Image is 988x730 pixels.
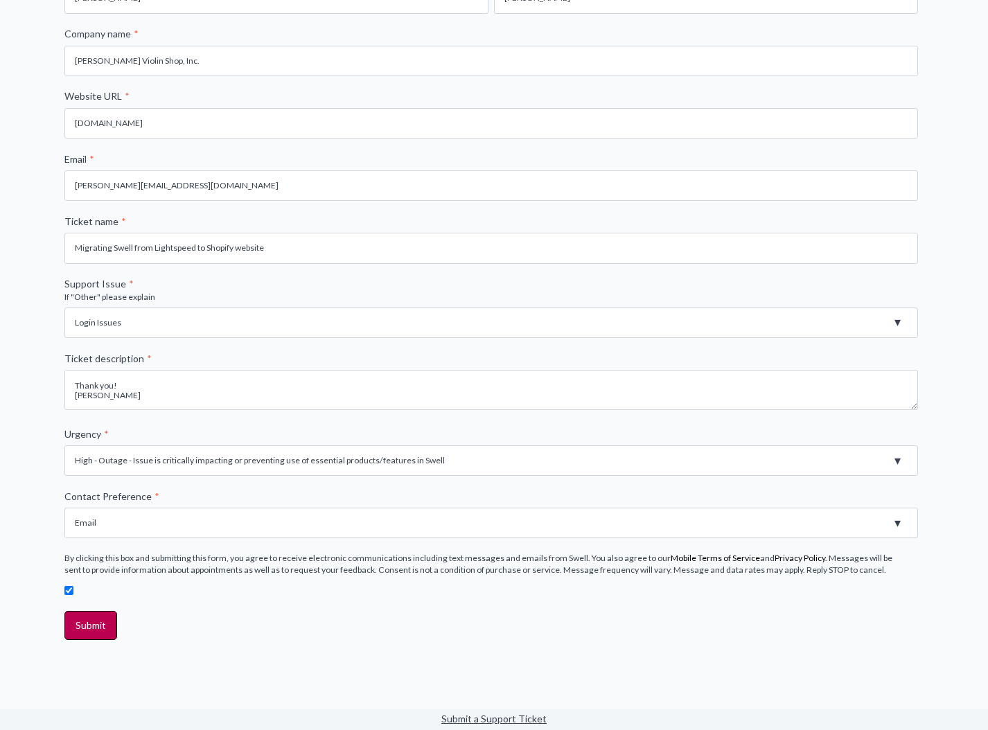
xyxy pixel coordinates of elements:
span: Company name [64,28,131,39]
legend: By clicking this box and submitting this form, you agree to receive electronic communications inc... [64,552,924,576]
span: Ticket description [64,353,144,364]
a: Privacy Policy [775,553,825,563]
legend: If "Other" please explain [64,291,924,303]
textarea: We have an annual subscription with Swell. We have just moved our website from Lightspeed eCom to... [64,370,918,410]
span: Support Issue [64,278,126,290]
span: Contact Preference [64,490,152,502]
input: Submit [64,611,117,640]
a: Submit a Support Ticket [441,713,547,724]
span: Website URL [64,90,122,102]
span: Email [64,153,87,165]
a: Mobile Terms of Service [671,553,760,563]
span: Ticket name [64,215,118,227]
span: Urgency [64,428,101,440]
